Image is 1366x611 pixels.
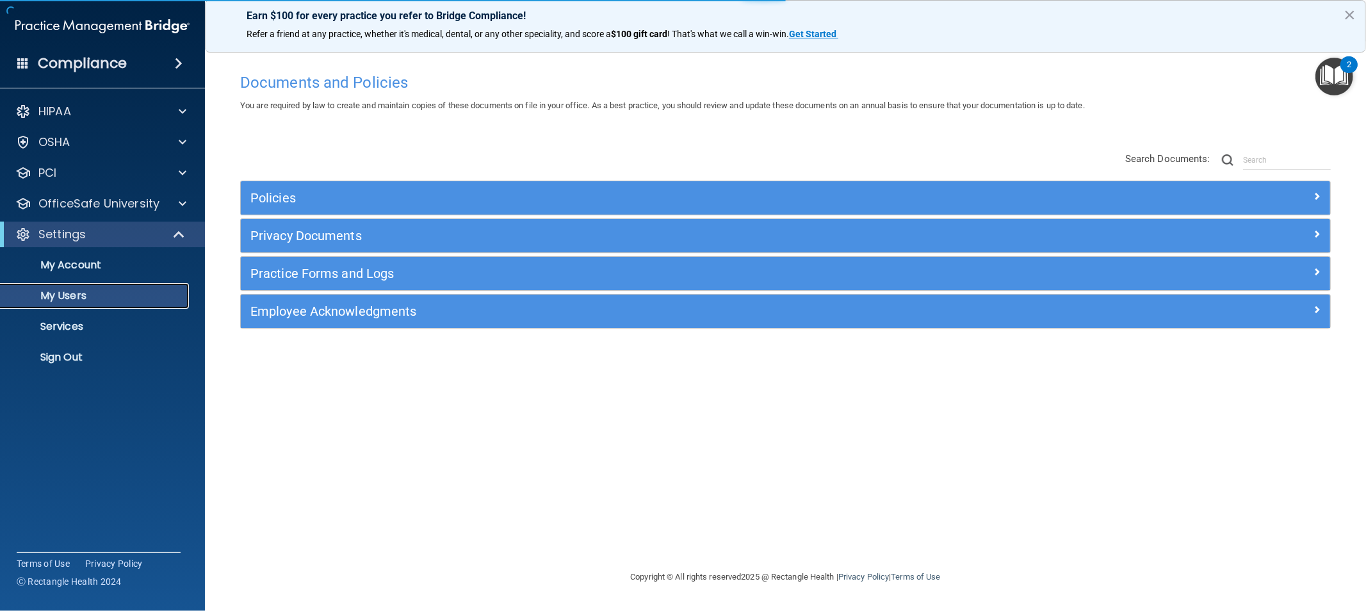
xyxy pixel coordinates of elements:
button: Close [1344,4,1356,25]
a: Settings [15,227,186,242]
img: ic-search.3b580494.png [1222,154,1233,166]
strong: $100 gift card [611,29,667,39]
p: OSHA [38,134,70,150]
h4: Compliance [38,54,127,72]
a: OfficeSafe University [15,196,186,211]
a: HIPAA [15,104,186,119]
p: Settings [38,227,86,242]
strong: Get Started [789,29,836,39]
h5: Practice Forms and Logs [250,266,1048,281]
p: Services [8,320,183,333]
span: Ⓒ Rectangle Health 2024 [17,575,122,588]
span: You are required by law to create and maintain copies of these documents on file in your office. ... [240,101,1085,110]
p: Earn $100 for every practice you refer to Bridge Compliance! [247,10,1324,22]
a: Employee Acknowledgments [250,301,1321,322]
p: HIPAA [38,104,71,119]
p: My Users [8,289,183,302]
a: Practice Forms and Logs [250,263,1321,284]
a: Privacy Policy [85,557,143,570]
input: Search [1243,151,1331,170]
a: Policies [250,188,1321,208]
button: Open Resource Center, 2 new notifications [1315,58,1353,95]
span: Search Documents: [1125,153,1210,165]
a: PCI [15,165,186,181]
a: Terms of Use [17,557,70,570]
a: OSHA [15,134,186,150]
h5: Employee Acknowledgments [250,304,1048,318]
a: Terms of Use [891,572,940,582]
p: OfficeSafe University [38,196,159,211]
span: ! That's what we call a win-win. [667,29,789,39]
h5: Policies [250,191,1048,205]
a: Privacy Policy [838,572,889,582]
div: 2 [1347,65,1351,81]
h5: Privacy Documents [250,229,1048,243]
img: PMB logo [15,13,190,39]
span: Refer a friend at any practice, whether it's medical, dental, or any other speciality, and score a [247,29,611,39]
a: Get Started [789,29,838,39]
div: Copyright © All rights reserved 2025 @ Rectangle Health | | [552,557,1020,598]
a: Privacy Documents [250,225,1321,246]
h4: Documents and Policies [240,74,1331,91]
p: PCI [38,165,56,181]
p: My Account [8,259,183,272]
p: Sign Out [8,351,183,364]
